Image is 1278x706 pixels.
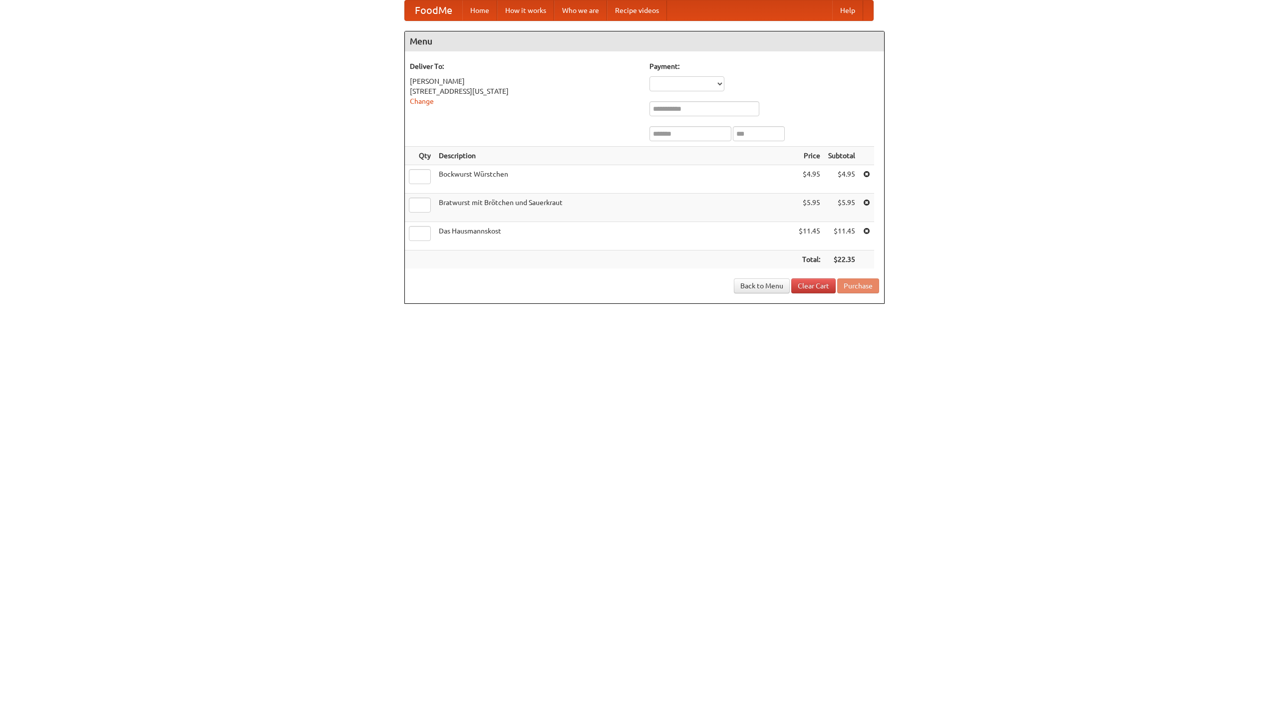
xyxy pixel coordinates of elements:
[649,61,879,71] h5: Payment:
[795,222,824,250] td: $11.45
[405,147,435,165] th: Qty
[795,147,824,165] th: Price
[554,0,607,20] a: Who we are
[824,165,859,194] td: $4.95
[410,97,434,105] a: Change
[795,165,824,194] td: $4.95
[410,86,639,96] div: [STREET_ADDRESS][US_STATE]
[435,194,795,222] td: Bratwurst mit Brötchen und Sauerkraut
[791,278,836,293] a: Clear Cart
[435,165,795,194] td: Bockwurst Würstchen
[497,0,554,20] a: How it works
[837,278,879,293] button: Purchase
[462,0,497,20] a: Home
[410,61,639,71] h5: Deliver To:
[435,147,795,165] th: Description
[405,31,884,51] h4: Menu
[824,147,859,165] th: Subtotal
[435,222,795,250] td: Das Hausmannskost
[824,194,859,222] td: $5.95
[795,250,824,269] th: Total:
[824,222,859,250] td: $11.45
[795,194,824,222] td: $5.95
[734,278,790,293] a: Back to Menu
[607,0,667,20] a: Recipe videos
[410,76,639,86] div: [PERSON_NAME]
[824,250,859,269] th: $22.35
[832,0,863,20] a: Help
[405,0,462,20] a: FoodMe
